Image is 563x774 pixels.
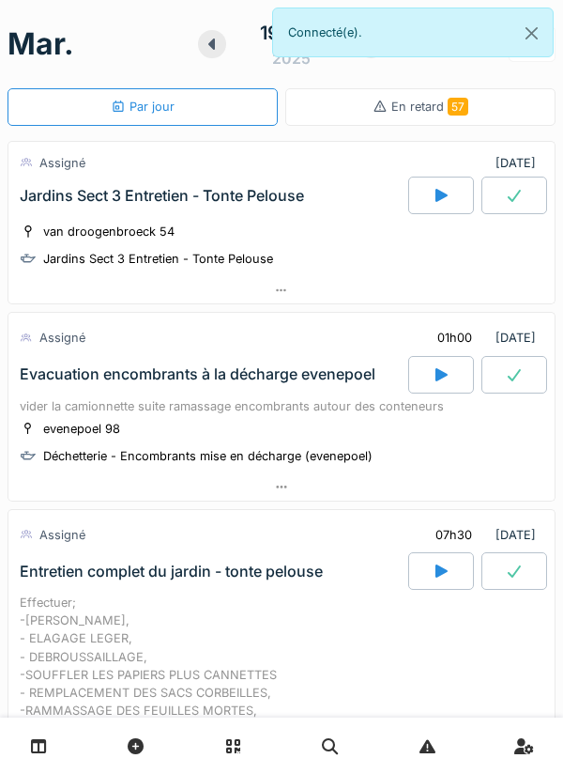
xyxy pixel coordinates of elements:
[421,320,543,355] div: [DATE]
[272,47,311,70] div: 2025
[39,526,85,544] div: Assigné
[510,8,553,58] button: Close
[39,329,85,347] div: Assigné
[20,397,543,415] div: vider la camionnette suite ramassage encombrants autour des conteneurs
[437,329,472,347] div: 01h00
[111,98,175,116] div: Par jour
[391,100,468,114] span: En retard
[43,223,175,240] div: van droogenbroeck 54
[39,154,85,172] div: Assigné
[448,98,468,116] span: 57
[495,154,543,172] div: [DATE]
[43,420,120,438] div: evenepoel 98
[20,563,323,580] div: Entretien complet du jardin - tonte pelouse
[43,250,273,268] div: Jardins Sect 3 Entretien - Tonte Pelouse
[20,187,304,205] div: Jardins Sect 3 Entretien - Tonte Pelouse
[272,8,554,57] div: Connecté(e).
[20,365,375,383] div: Evacuation encombrants à la décharge evenepoel
[8,26,74,62] h1: mar.
[419,518,543,552] div: [DATE]
[260,19,324,47] div: 19 août
[435,526,472,544] div: 07h30
[20,594,543,738] div: Effectuer; -[PERSON_NAME], - ELAGAGE LEGER, - DEBROUSSAILLAGE, -SOUFFLER LES PAPIERS PLUS CANNETT...
[43,447,373,465] div: Déchetterie - Encombrants mise en décharge (evenepoel)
